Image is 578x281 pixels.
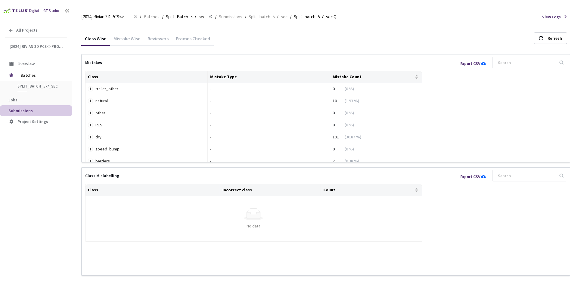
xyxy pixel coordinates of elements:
span: Jobs [8,97,17,103]
span: 0 [333,122,342,128]
a: Export CSV [458,60,486,66]
a: Count [323,187,335,192]
td: - [208,131,330,143]
img: svg+xml;base64,PHN2ZyB3aWR0aD0iMjQiIGhlaWdodD0iMjQiIHZpZXdCb3g9IjAgMCAyNCAyNCIgZmlsbD0ibm9uZSIgeG... [480,60,486,66]
td: - [208,83,330,95]
li: / [140,13,141,20]
img: svg+xml;base64,PHN2ZyB3aWR0aD0iMjQiIGhlaWdodD0iMjQiIHZpZXdCb3g9IjAgMCAyNCAyNCIgZmlsbD0ibm9uZSIgeG... [480,174,486,180]
span: ( 36.87 %) [345,134,361,140]
div: Export CSV [460,60,480,66]
button: Expand row [88,86,93,91]
span: 191 [333,134,342,140]
div: No data [88,223,419,229]
span: Submissions [8,108,33,113]
span: Split_Batch_5-7_sec [17,84,62,89]
a: Submissions [218,13,244,20]
span: 0 [333,85,342,92]
button: Expand row [88,147,93,151]
span: Overview [17,61,35,66]
span: Batches [20,69,62,81]
button: Expand row [88,134,93,139]
span: [2024] Rivian 3D PCS<>Production [81,13,130,20]
button: Expand row [88,110,93,115]
td: - [208,107,330,119]
span: All Projects [16,28,38,33]
a: Export CSV [458,174,486,180]
td: - [208,143,330,155]
input: Search [494,57,558,68]
div: Mistake Wise [110,36,144,46]
td: trailer_other [85,83,208,95]
a: Mistake Count [333,74,362,79]
li: / [245,13,246,20]
input: Search [494,170,558,181]
div: GT Studio [43,8,59,14]
td: natural [85,95,208,107]
span: 0 [333,146,342,152]
td: dry [85,131,208,143]
span: Batches [144,13,160,20]
a: Split_batch_5-7_sec [247,13,289,20]
a: Incorrect class [222,187,252,192]
span: ( 0 %) [345,146,354,152]
span: ( 0.38 %) [345,158,359,164]
span: 0 [333,110,342,116]
div: Export CSV [460,174,480,180]
div: Class Mislabelling [85,168,119,183]
a: Batches [142,13,161,20]
span: Split_batch_5-7_sec [249,13,287,20]
span: Split_batch_5-7_sec QC - [DATE] [294,13,343,20]
td: - [208,155,330,167]
td: - [208,95,330,107]
span: 2 [333,158,342,164]
span: ( 1.93 %) [345,97,359,104]
a: Mistake Type [210,74,237,79]
span: [2024] Rivian 3D PCS<>Production [10,44,64,49]
span: ( 0 %) [345,85,354,92]
button: Expand row [88,122,93,127]
span: ( 0 %) [345,122,354,128]
div: Class Wise [81,36,110,46]
td: R1S [85,119,208,131]
span: Project Settings [17,119,48,124]
button: Expand row [88,98,93,103]
div: Mistakes [85,55,102,70]
li: / [215,13,216,20]
div: Reviewers [144,36,172,46]
span: View Logs [542,14,561,20]
td: other [85,107,208,119]
td: speed_bump [85,143,208,155]
span: Split_Batch_5-7_sec [166,13,205,20]
span: 10 [333,97,342,104]
span: ( 0 %) [345,110,354,116]
li: / [162,13,163,20]
span: Submissions [219,13,242,20]
div: Frames Checked [172,36,214,46]
a: Class [88,187,98,192]
td: - [208,119,330,131]
div: Refresh [548,33,562,44]
td: barriers [85,155,208,167]
button: Expand row [88,159,93,163]
a: Class [88,74,98,79]
li: / [290,13,291,20]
